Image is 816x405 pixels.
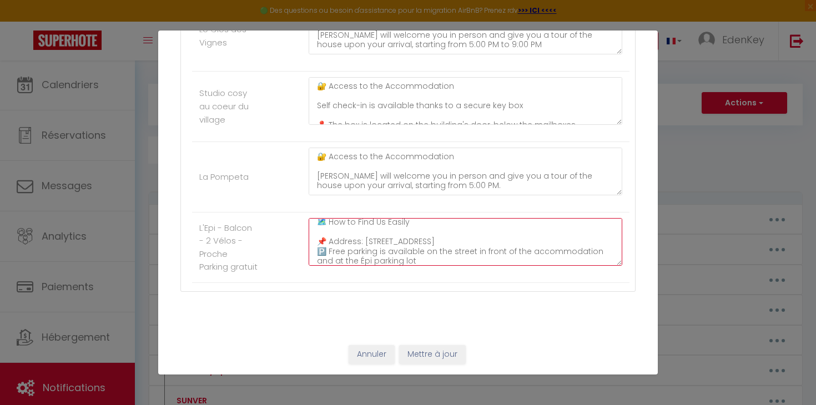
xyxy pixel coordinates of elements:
button: Annuler [349,345,395,364]
label: Studio cosy au coeur du village [199,87,258,126]
label: La Pompeta [199,170,249,184]
label: Le Clos des Vignes [199,23,258,49]
button: Mettre à jour [399,345,466,364]
label: L'Epi - Balcon - 2 Vélos - Proche Parking gratuit [199,221,258,274]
